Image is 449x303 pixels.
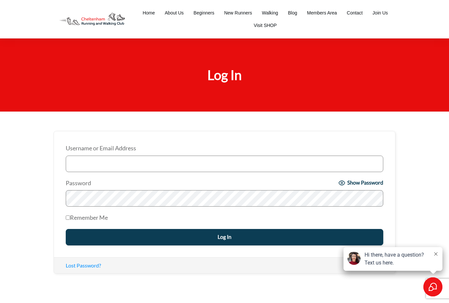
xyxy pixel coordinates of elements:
a: Walking [262,8,278,17]
a: About Us [165,8,184,17]
button: Show Password [339,180,383,186]
a: Members Area [307,8,337,17]
a: Lost Password? [66,262,101,268]
a: Beginners [194,8,214,17]
input: Remember Me [66,215,70,220]
a: Join Us [372,8,388,17]
label: Password [66,178,337,189]
label: Username or Email Address [66,143,383,154]
label: Remember Me [66,213,108,223]
a: Blog [288,8,297,17]
img: Decathlon [54,8,130,30]
a: Contact [347,8,363,17]
a: Visit SHOP [254,21,277,30]
span: Show Password [347,180,383,186]
input: Log In [66,229,383,245]
span: Log In [207,67,242,83]
a: New Runners [224,8,252,17]
a: Home [143,8,155,17]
